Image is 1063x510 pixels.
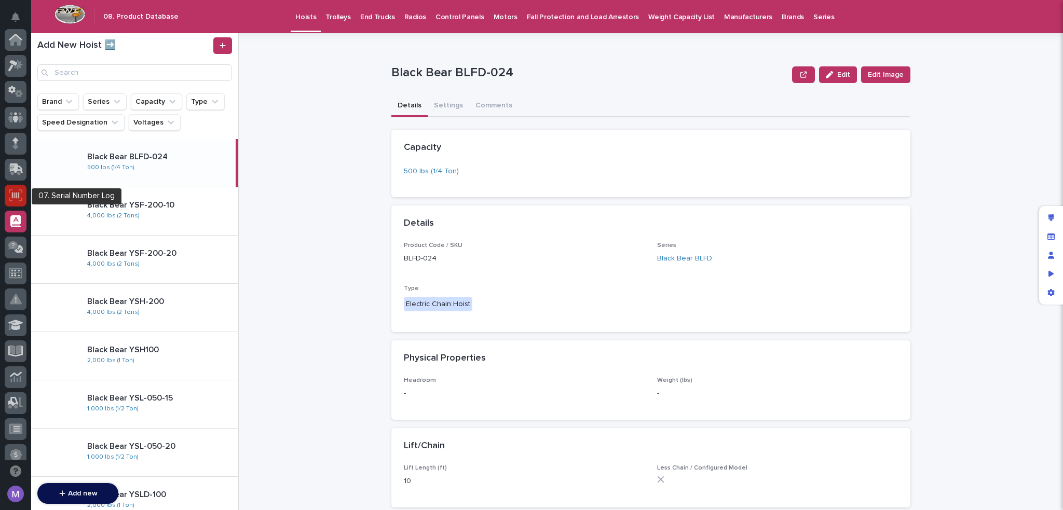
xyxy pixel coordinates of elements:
span: Less Chain / Configured Model [657,465,747,471]
img: Stacker [10,10,31,31]
a: 500 lbs (1/4 Ton) [87,164,134,171]
a: Black Bear BLFD [657,253,712,264]
img: 1736555164131-43832dd5-751b-4058-ba23-39d91318e5a0 [10,115,29,134]
h2: Physical Properties [404,353,486,364]
a: Black Bear YSF-200-104,000 lbs (2 Tons) [31,187,238,236]
button: Add new [37,483,118,504]
p: Black Bear BLFD-024 [391,65,788,80]
input: Search [37,64,232,81]
span: Headroom [404,377,436,383]
div: We're available if you need us! [35,126,131,134]
div: Past conversations [10,151,70,159]
p: Black Bear YSL-050-20 [87,442,234,451]
span: Edit Image [868,70,904,80]
a: 4,000 lbs (2 Tons) [87,260,140,268]
a: 1,000 lbs (1/2 Ton) [87,453,139,461]
button: Voltages [129,114,181,131]
p: Black Bear BLFD-024 [87,152,231,162]
button: Comments [469,95,519,117]
a: 4,000 lbs (2 Tons) [87,309,140,316]
div: Manage users [1042,246,1060,265]
p: Welcome 👋 [10,41,189,58]
button: Start new chat [176,118,189,131]
span: • [86,205,90,213]
span: Type [404,285,419,292]
span: Weight (lbs) [657,377,692,383]
p: BLFD-024 [404,253,645,264]
button: Speed Designation [37,114,125,131]
span: Help Docs [21,248,57,258]
h2: 08. Product Database [103,12,179,21]
p: Black Bear YSF-200-10 [87,200,234,210]
span: Lift Length (ft) [404,465,447,471]
h2: Details [404,218,434,229]
a: Black Bear YSL-050-151,000 lbs (1/2 Ton) [31,380,238,429]
p: How can we help? [10,58,189,74]
div: 🔗 [65,249,73,257]
h1: Add New Hoist ➡️ [37,40,211,51]
div: Preview as [1042,265,1060,283]
h2: Lift/Chain [404,440,445,452]
h2: Capacity [404,142,441,154]
button: Edit Image [861,66,910,83]
span: [PERSON_NAME] [32,177,84,185]
span: Onboarding Call [75,248,132,258]
span: [PERSON_NAME] [32,205,84,213]
div: Notifications [13,12,26,29]
a: 2,000 lbs (1 Ton) [87,502,134,509]
a: Black Bear YSF-200-204,000 lbs (2 Tons) [31,236,238,284]
span: Pylon [103,273,126,281]
a: Black Bear YSL-050-201,000 lbs (1/2 Ton) [31,429,238,477]
div: Edit layout [1042,209,1060,227]
a: Black Bear YSH1002,000 lbs (1 Ton) [31,332,238,380]
button: Brand [37,93,79,110]
p: Black Bear YSL-050-15 [87,393,234,403]
span: [DATE] [92,177,113,185]
button: See all [161,149,189,161]
a: 🔗Onboarding Call [61,244,137,263]
button: Open support chat [5,460,26,482]
p: Black Bear YSF-200-20 [87,249,234,258]
span: Edit [837,71,850,78]
button: Type [186,93,225,110]
a: 4,000 lbs (2 Tons) [87,212,140,219]
button: Capacity [131,93,182,110]
button: Details [391,95,428,117]
a: Black Bear YSH-2004,000 lbs (2 Tons) [31,284,238,332]
a: 500 lbs (1/4 Ton) [404,166,459,177]
div: Manage fields and data [1042,227,1060,246]
div: Start new chat [35,115,170,126]
a: 1,000 lbs (1/2 Ton) [87,405,139,412]
a: 2,000 lbs (1 Ton) [87,357,134,364]
p: 10 [404,476,645,487]
span: Series [657,242,676,249]
button: Series [83,93,127,110]
div: Electric Chain Hoist [404,297,472,312]
span: Product Code / SKU [404,242,462,249]
div: App settings [1042,283,1060,302]
p: Black Bear YSH-200 [87,297,234,307]
img: 1736555164131-43832dd5-751b-4058-ba23-39d91318e5a0 [21,177,29,186]
span: • [86,177,90,185]
button: users-avatar [5,483,26,505]
button: Edit [819,66,857,83]
img: Matthew Hall [10,195,27,212]
p: - [657,388,898,399]
p: Black Bear YSLD-100 [87,490,234,500]
a: Powered byPylon [73,273,126,281]
p: - [404,388,645,399]
img: Brittany [10,167,27,184]
button: Notifications [5,6,26,28]
a: Black Bear BLFD-024500 lbs (1/4 Ton) [31,139,238,187]
a: 📖Help Docs [6,244,61,263]
p: Black Bear YSH100 [87,345,234,355]
div: 📖 [10,249,19,257]
img: Workspace Logo [54,5,85,24]
button: Settings [428,95,469,117]
span: [DATE] [92,205,113,213]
